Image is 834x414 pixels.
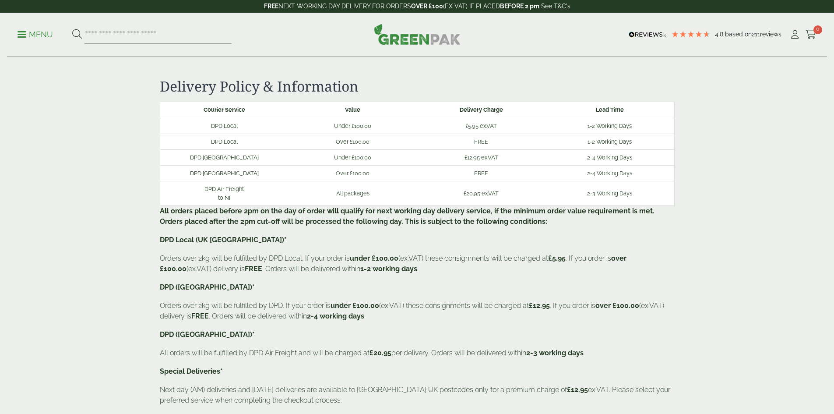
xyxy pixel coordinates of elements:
b: over £100.00 [595,301,639,310]
th: Value [289,102,417,118]
b: 1-2 working days [360,265,417,273]
p: Orders over 2kg will be fulfilled by DPD. If your order is (ex.VAT) these consignments will be ch... [160,301,675,322]
td: Over £100.00 [289,166,417,181]
td: FREE [417,166,546,181]
b: over £100.00 [160,254,626,273]
td: DPD [GEOGRAPHIC_DATA] [160,166,289,181]
td: £5.95 ex.VAT [417,118,546,134]
th: Delivery Charge [417,102,546,118]
td: Under £100.00 [289,118,417,134]
b: £12.95 [529,301,550,310]
td: DPD Air Freight to NI [160,181,289,205]
b: under £100.00 [331,301,379,310]
i: My Account [789,30,800,39]
th: Lead Time [545,102,674,118]
td: Under £100.00 [289,149,417,165]
td: All packages [289,181,417,205]
b: DPD ([GEOGRAPHIC_DATA])* [160,330,255,339]
a: 0 [806,28,816,41]
span: 211 [752,31,760,38]
a: Menu [18,29,53,38]
b: Special Deliveries* [160,367,223,375]
td: DPD Local [160,134,289,149]
td: FREE [417,134,546,149]
p: All orders will be fulfilled by DPD Air Freight and will be charged at per delivery. Orders will ... [160,348,675,358]
b: DPD Local (UK [GEOGRAPHIC_DATA])* [160,236,287,244]
b: £20.95 [369,349,391,357]
b: FREE [191,312,209,320]
strong: FREE [264,3,278,10]
img: REVIEWS.io [629,32,667,38]
span: Based on [725,31,752,38]
strong: BEFORE 2 pm [500,3,539,10]
td: 1-2 Working Days [545,134,674,149]
a: See T&C's [541,3,570,10]
span: 4.8 [715,31,725,38]
td: £12.95 ex.VAT [417,149,546,165]
td: £20.95 ex.VAT [417,181,546,205]
i: Cart [806,30,816,39]
b: under £100.00 [350,254,398,262]
b: DPD ([GEOGRAPHIC_DATA])* [160,283,255,291]
strong: OVER £100 [411,3,443,10]
span: 0 [813,25,822,34]
p: Menu [18,29,53,40]
b: FREE [245,265,262,273]
td: 2-3 Working Days [545,181,674,205]
b: 2-4 working days [307,312,364,320]
p: Orders over 2kg will be fulfilled by DPD Local. If your order is (ex.VAT) these consignments will... [160,253,675,274]
h2: Delivery Policy & Information [160,78,675,95]
div: 4.79 Stars [671,30,711,38]
b: £5.95 [548,254,566,262]
td: DPD [GEOGRAPHIC_DATA] [160,149,289,165]
th: Courier Service [160,102,289,118]
td: 2-4 Working Days [545,149,674,165]
td: DPD Local [160,118,289,134]
td: 2-4 Working Days [545,166,674,181]
td: 1-2 Working Days [545,118,674,134]
strong: £12.95 [567,386,588,394]
b: 2-3 working days [526,349,584,357]
td: Over £100.00 [289,134,417,149]
span: reviews [760,31,781,38]
b: All orders placed before 2pm on the day of order will qualify for next working day delivery servi... [160,207,655,226]
img: GreenPak Supplies [374,24,461,45]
